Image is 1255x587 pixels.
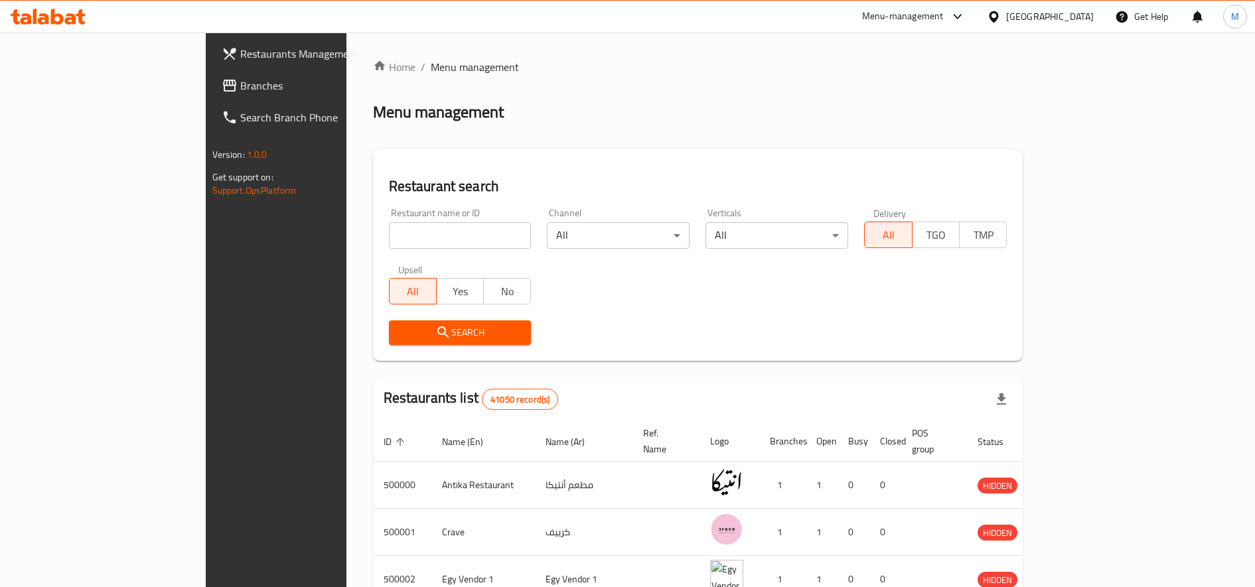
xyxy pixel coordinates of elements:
span: All [870,226,907,245]
span: Get support on: [212,168,273,186]
span: TGO [918,226,954,245]
th: Closed [869,421,901,462]
span: Search [400,324,521,341]
span: Branches [240,78,405,94]
label: Upsell [398,265,423,274]
span: 1.0.0 [247,146,267,163]
h2: Restaurant search [389,176,1007,196]
div: HIDDEN [978,478,1017,493]
span: Version: [212,146,245,163]
td: 0 [838,509,869,556]
button: All [389,278,437,304]
img: Antika Restaurant [710,466,743,499]
label: Delivery [873,208,907,218]
td: 1 [759,509,806,556]
a: Restaurants Management [211,38,415,70]
button: TMP [959,222,1007,248]
span: Yes [442,282,479,301]
span: Search Branch Phone [240,109,405,125]
span: TMP [965,226,1001,245]
th: Logo [700,421,759,462]
td: 0 [869,509,901,556]
span: HIDDEN [978,525,1017,541]
div: [GEOGRAPHIC_DATA] [1006,9,1094,24]
span: Status [978,434,1021,450]
td: Antika Restaurant [431,462,535,509]
th: Branches [759,421,806,462]
a: Search Branch Phone [211,101,415,133]
button: All [864,222,912,248]
div: Export file [986,383,1017,415]
span: POS group [912,425,951,457]
button: TGO [912,222,960,248]
td: Crave [431,509,535,556]
td: 0 [869,462,901,509]
span: Name (En) [442,434,500,450]
td: 0 [838,462,869,509]
span: HIDDEN [978,478,1017,493]
td: 1 [759,462,806,509]
span: No [489,282,526,301]
span: ID [384,434,409,450]
a: Support.OpsPlatform [212,182,297,199]
span: Menu management [431,59,519,75]
div: All [547,222,690,249]
div: Menu-management [862,9,944,25]
td: كرييف [535,509,632,556]
span: All [395,282,431,301]
button: Yes [436,278,484,304]
h2: Menu management [373,101,504,123]
span: M [1231,9,1239,24]
div: Total records count [482,389,558,410]
span: 41050 record(s) [482,393,557,406]
li: / [421,59,425,75]
nav: breadcrumb [373,59,1023,75]
h2: Restaurants list [384,388,559,410]
td: 1 [806,462,838,509]
div: HIDDEN [978,525,1017,541]
input: Search for restaurant name or ID.. [389,222,532,249]
span: Name (Ar) [546,434,602,450]
span: Restaurants Management [240,46,405,62]
span: Ref. Name [643,425,684,457]
th: Open [806,421,838,462]
th: Busy [838,421,869,462]
button: No [483,278,531,304]
td: 1 [806,509,838,556]
button: Search [389,320,532,345]
div: All [705,222,848,249]
img: Crave [710,513,743,546]
a: Branches [211,70,415,101]
td: مطعم أنتيكا [535,462,632,509]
